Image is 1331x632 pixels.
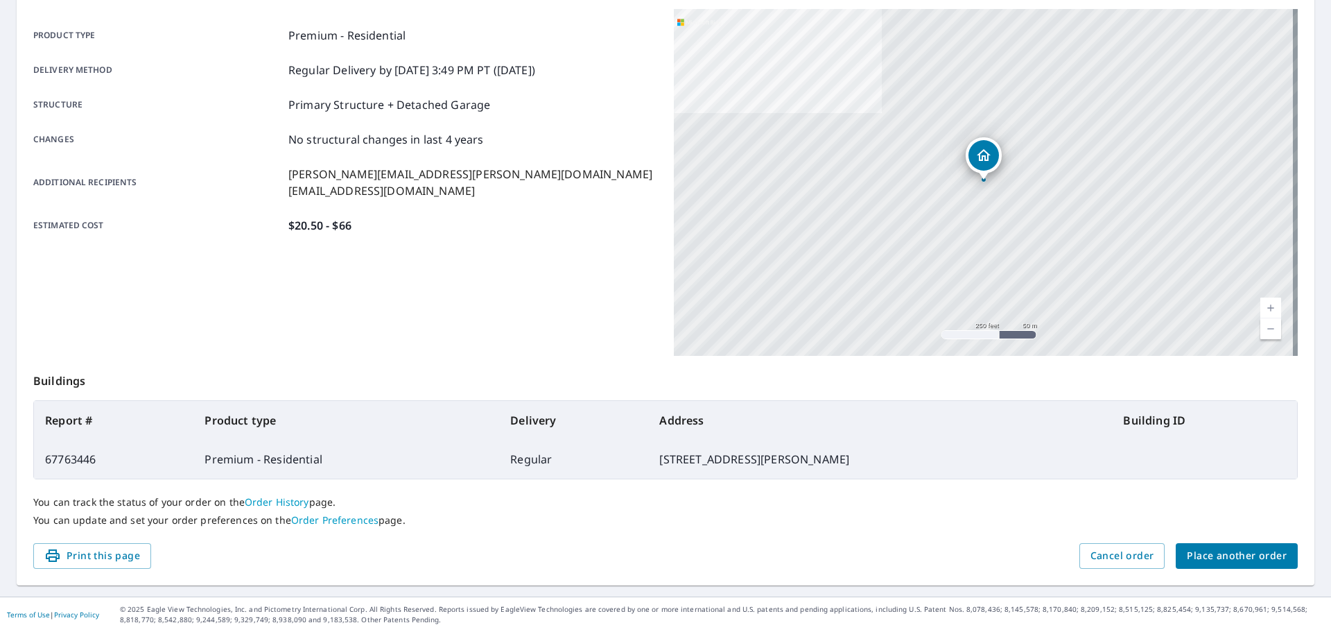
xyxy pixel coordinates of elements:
[499,401,648,440] th: Delivery
[291,513,379,527] a: Order Preferences
[245,495,309,509] a: Order History
[1090,547,1154,565] span: Cancel order
[288,217,351,234] p: $20.50 - $66
[1260,318,1281,339] a: Current Level 17, Zoom Out
[288,166,652,182] p: [PERSON_NAME][EMAIL_ADDRESS][PERSON_NAME][DOMAIN_NAME]
[7,610,50,620] a: Terms of Use
[33,514,1298,527] p: You can update and set your order preferences on the page.
[288,62,535,78] p: Regular Delivery by [DATE] 3:49 PM PT ([DATE])
[33,166,283,199] p: Additional recipients
[33,543,151,569] button: Print this page
[193,401,499,440] th: Product type
[499,440,648,479] td: Regular
[288,182,652,199] p: [EMAIL_ADDRESS][DOMAIN_NAME]
[648,401,1112,440] th: Address
[1260,298,1281,318] a: Current Level 17, Zoom In
[33,131,283,148] p: Changes
[7,610,99,619] p: |
[33,27,283,44] p: Product type
[648,440,1112,479] td: [STREET_ADDRESS][PERSON_NAME]
[288,27,406,44] p: Premium - Residential
[33,217,283,234] p: Estimated cost
[33,96,283,113] p: Structure
[34,440,193,479] td: 67763446
[33,496,1298,509] p: You can track the status of your order on the page.
[1187,547,1287,565] span: Place another order
[1079,543,1165,569] button: Cancel order
[1176,543,1298,569] button: Place another order
[33,356,1298,400] p: Buildings
[966,137,1002,180] div: Dropped pin, building 1, Residential property, 1510 Sprigler Ct New Albany, IN 47150
[33,62,283,78] p: Delivery method
[1112,401,1297,440] th: Building ID
[288,96,490,113] p: Primary Structure + Detached Garage
[288,131,484,148] p: No structural changes in last 4 years
[193,440,499,479] td: Premium - Residential
[120,604,1324,625] p: © 2025 Eagle View Technologies, Inc. and Pictometry International Corp. All Rights Reserved. Repo...
[44,547,140,565] span: Print this page
[34,401,193,440] th: Report #
[54,610,99,620] a: Privacy Policy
